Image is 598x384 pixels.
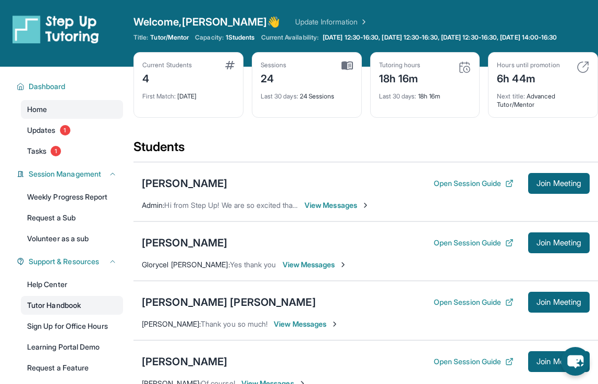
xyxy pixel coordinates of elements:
[339,261,347,269] img: Chevron-Right
[29,169,101,179] span: Session Management
[304,200,370,210] span: View Messages
[142,61,192,69] div: Current Students
[274,319,339,329] span: View Messages
[230,260,276,269] span: Yes thank you
[361,201,370,209] img: Chevron-Right
[29,256,99,267] span: Support & Resources
[21,121,123,140] a: Updates1
[142,319,201,328] span: [PERSON_NAME] :
[536,180,581,187] span: Join Meeting
[142,69,192,86] div: 4
[561,347,590,376] button: chat-button
[21,275,123,294] a: Help Center
[528,173,590,194] button: Join Meeting
[379,61,421,69] div: Tutoring hours
[195,33,224,42] span: Capacity:
[434,356,514,367] button: Open Session Guide
[29,81,66,92] span: Dashboard
[21,208,123,227] a: Request a Sub
[358,17,368,27] img: Chevron Right
[21,358,123,377] a: Request a Feature
[21,188,123,206] a: Weekly Progress Report
[331,320,339,328] img: Chevron-Right
[434,297,514,307] button: Open Session Guide
[379,69,421,86] div: 18h 16m
[261,33,319,42] span: Current Availability:
[261,92,298,100] span: Last 30 days :
[21,317,123,336] a: Sign Up for Office Hours
[142,295,316,309] div: [PERSON_NAME] [PERSON_NAME]
[536,358,581,365] span: Join Meeting
[13,15,99,44] img: logo
[261,69,287,86] div: 24
[60,125,70,135] span: 1
[434,238,514,248] button: Open Session Guide
[142,236,227,250] div: [PERSON_NAME]
[283,259,348,270] span: View Messages
[51,146,61,156] span: 1
[21,229,123,248] a: Volunteer as a sub
[25,81,117,92] button: Dashboard
[133,15,280,29] span: Welcome, [PERSON_NAME] 👋
[497,92,525,100] span: Next title :
[434,178,514,189] button: Open Session Guide
[323,33,557,42] span: [DATE] 12:30-16:30, [DATE] 12:30-16:30, [DATE] 12:30-16:30, [DATE] 14:00-16:30
[577,61,589,73] img: card
[379,86,471,101] div: 18h 16m
[497,86,589,109] div: Advanced Tutor/Mentor
[379,92,417,100] span: Last 30 days :
[25,169,117,179] button: Session Management
[27,104,47,115] span: Home
[321,33,559,42] a: [DATE] 12:30-16:30, [DATE] 12:30-16:30, [DATE] 12:30-16:30, [DATE] 14:00-16:30
[225,61,235,69] img: card
[142,201,164,209] span: Admin :
[528,351,590,372] button: Join Meeting
[201,319,267,328] span: Thank you so much!
[27,146,46,156] span: Tasks
[142,354,227,369] div: [PERSON_NAME]
[133,139,598,162] div: Students
[25,256,117,267] button: Support & Resources
[142,86,235,101] div: [DATE]
[458,61,471,73] img: card
[142,176,227,191] div: [PERSON_NAME]
[536,240,581,246] span: Join Meeting
[295,17,368,27] a: Update Information
[142,260,230,269] span: Glorycel [PERSON_NAME] :
[261,86,353,101] div: 24 Sessions
[142,92,176,100] span: First Match :
[536,299,581,305] span: Join Meeting
[21,296,123,315] a: Tutor Handbook
[21,338,123,356] a: Learning Portal Demo
[341,61,353,70] img: card
[150,33,189,42] span: Tutor/Mentor
[21,142,123,160] a: Tasks1
[27,125,56,135] span: Updates
[528,232,590,253] button: Join Meeting
[21,100,123,119] a: Home
[528,292,590,313] button: Join Meeting
[497,69,559,86] div: 6h 44m
[226,33,255,42] span: 1 Students
[261,61,287,69] div: Sessions
[133,33,148,42] span: Title:
[497,61,559,69] div: Hours until promotion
